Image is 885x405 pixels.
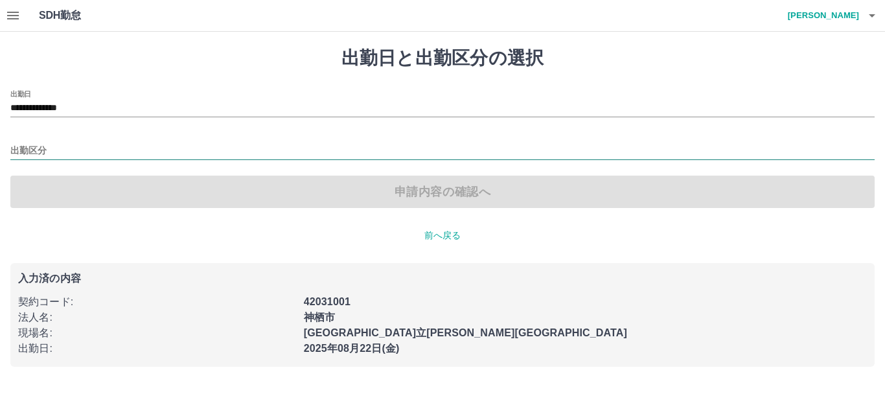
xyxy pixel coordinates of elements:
b: 神栖市 [304,312,335,323]
label: 出勤日 [10,89,31,98]
b: 2025年08月22日(金) [304,343,400,354]
p: 現場名 : [18,325,296,341]
b: 42031001 [304,296,351,307]
h1: 出勤日と出勤区分の選択 [10,47,875,69]
p: 出勤日 : [18,341,296,356]
p: 前へ戻る [10,229,875,242]
p: 契約コード : [18,294,296,310]
b: [GEOGRAPHIC_DATA]立[PERSON_NAME][GEOGRAPHIC_DATA] [304,327,627,338]
p: 法人名 : [18,310,296,325]
p: 入力済の内容 [18,273,867,284]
